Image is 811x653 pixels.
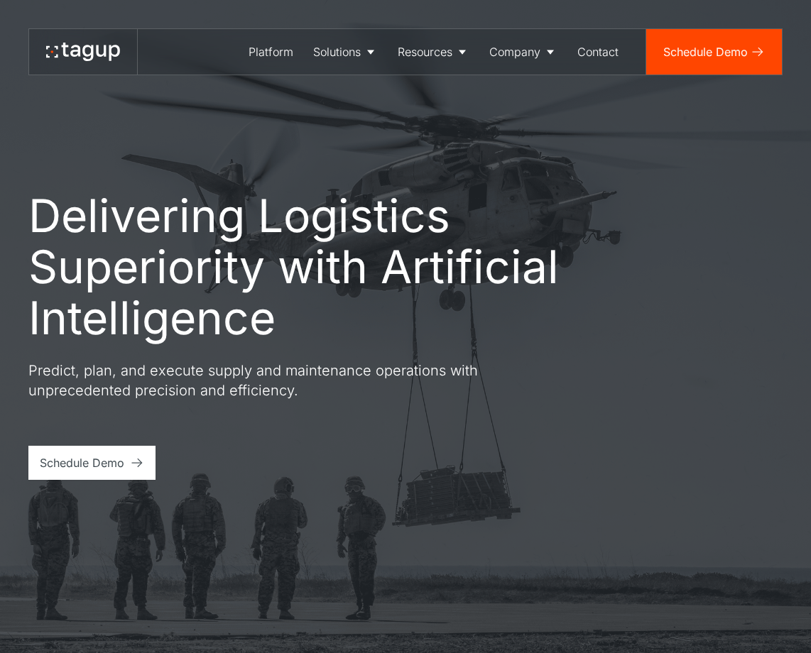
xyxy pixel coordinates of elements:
[388,29,479,75] a: Resources
[28,446,156,480] a: Schedule Demo
[479,29,567,75] a: Company
[239,29,303,75] a: Platform
[398,43,452,60] div: Resources
[313,43,361,60] div: Solutions
[646,29,782,75] a: Schedule Demo
[489,43,540,60] div: Company
[28,190,625,344] h1: Delivering Logistics Superiority with Artificial Intelligence
[577,43,619,60] div: Contact
[28,361,540,400] p: Predict, plan, and execute supply and maintenance operations with unprecedented precision and eff...
[40,454,124,471] div: Schedule Demo
[303,29,388,75] a: Solutions
[567,29,628,75] a: Contact
[249,43,293,60] div: Platform
[663,43,748,60] div: Schedule Demo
